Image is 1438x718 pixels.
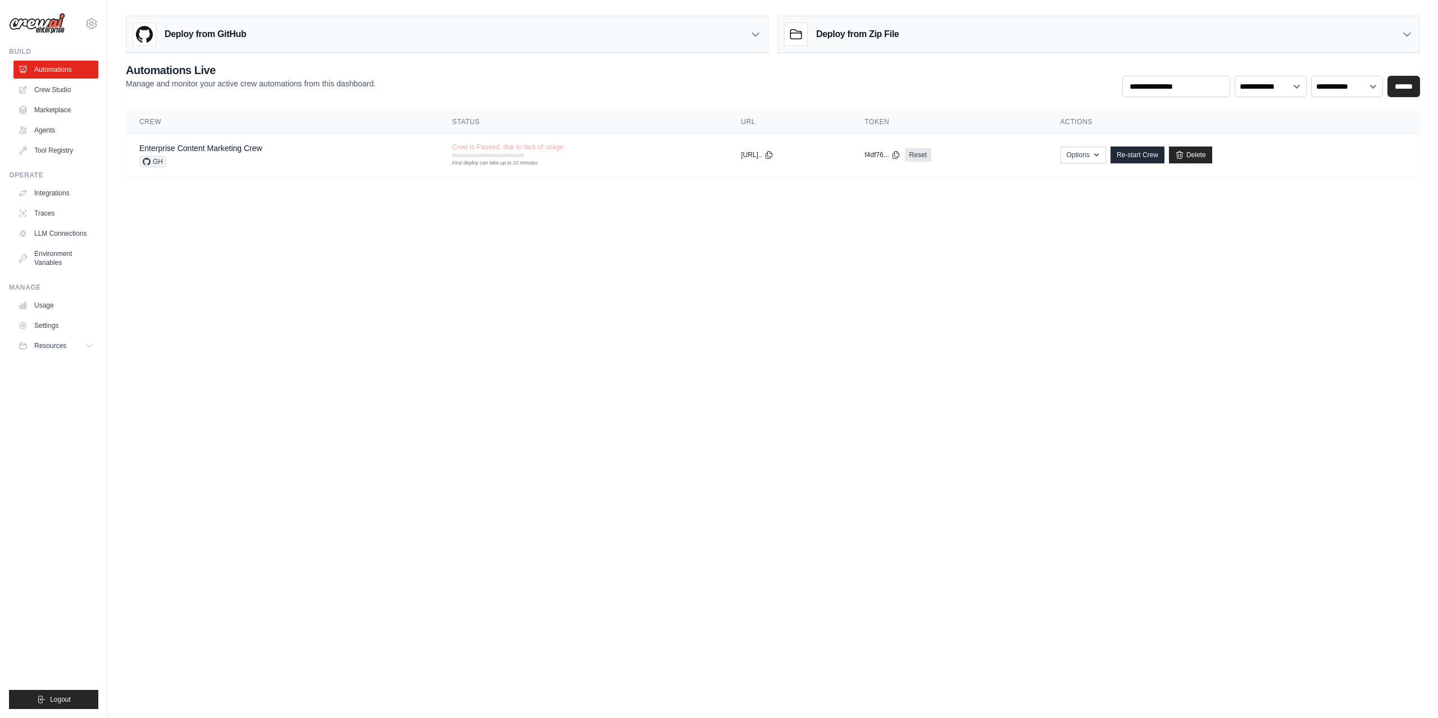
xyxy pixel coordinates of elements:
[126,111,439,134] th: Crew
[13,81,98,99] a: Crew Studio
[9,47,98,56] div: Build
[452,159,524,167] div: First deploy can take up to 10 minutes
[905,148,931,162] a: Reset
[1111,147,1164,163] a: Re-start Crew
[9,13,65,34] img: Logo
[816,28,899,41] h3: Deploy from Zip File
[864,150,900,159] button: f4df76...
[13,317,98,335] a: Settings
[452,143,563,152] span: Crew is Paused, due to lack of usage
[50,695,71,704] span: Logout
[9,171,98,180] div: Operate
[13,225,98,243] a: LLM Connections
[13,121,98,139] a: Agents
[851,111,1046,134] th: Token
[9,283,98,292] div: Manage
[13,141,98,159] a: Tool Registry
[165,28,246,41] h3: Deploy from GitHub
[13,245,98,272] a: Environment Variables
[34,341,66,350] span: Resources
[133,23,156,45] img: GitHub Logo
[126,62,376,78] h2: Automations Live
[1061,147,1106,163] button: Options
[139,144,262,153] a: Enterprise Content Marketing Crew
[13,101,98,119] a: Marketplace
[1047,111,1420,134] th: Actions
[1169,147,1212,163] a: Delete
[126,78,376,89] p: Manage and monitor your active crew automations from this dashboard.
[439,111,727,134] th: Status
[139,156,166,167] span: GH
[13,296,98,314] a: Usage
[13,184,98,202] a: Integrations
[13,204,98,222] a: Traces
[13,61,98,79] a: Automations
[9,690,98,709] button: Logout
[727,111,851,134] th: URL
[13,337,98,355] button: Resources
